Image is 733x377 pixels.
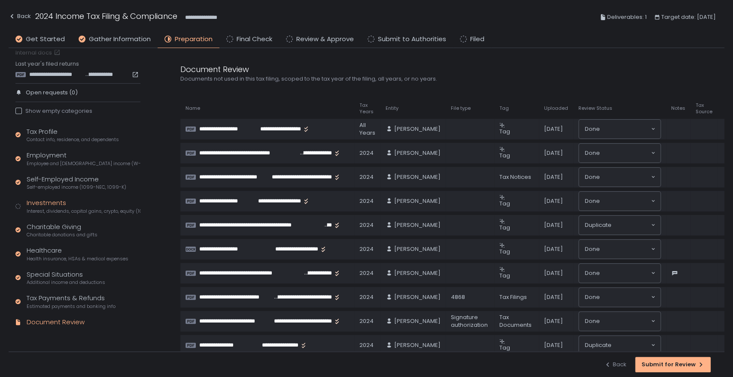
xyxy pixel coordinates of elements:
[544,173,563,181] span: [DATE]
[585,245,600,253] span: Done
[579,288,660,307] div: Search for option
[544,293,563,301] span: [DATE]
[499,127,510,136] span: Tag
[600,173,650,181] input: Search for option
[499,223,510,232] span: Tag
[27,270,105,286] div: Special Situations
[35,10,177,22] h1: 2024 Income Tax Filing & Compliance
[26,34,65,44] span: Get Started
[585,269,600,277] span: Done
[27,293,116,310] div: Tax Payments & Refunds
[27,127,119,143] div: Tax Profile
[26,89,78,97] span: Open requests (0)
[600,197,650,205] input: Search for option
[394,173,441,181] span: [PERSON_NAME]
[579,192,660,211] div: Search for option
[544,341,563,349] span: [DATE]
[27,317,85,327] div: Document Review
[604,357,627,372] button: Back
[585,341,611,350] span: Duplicate
[394,197,441,205] span: [PERSON_NAME]
[237,34,272,44] span: Final Check
[27,136,119,143] span: Contact info, residence, and dependents
[600,317,650,326] input: Search for option
[579,216,660,235] div: Search for option
[451,105,471,112] span: File type
[378,34,446,44] span: Submit to Authorities
[394,125,441,133] span: [PERSON_NAME]
[394,317,441,325] span: [PERSON_NAME]
[585,149,600,157] span: Done
[579,144,660,163] div: Search for option
[579,120,660,139] div: Search for option
[579,168,660,187] div: Search for option
[499,105,509,112] span: Tag
[27,184,126,190] span: Self-employed income (1099-NEC, 1099-K)
[579,312,660,331] div: Search for option
[394,269,441,277] span: [PERSON_NAME]
[394,245,441,253] span: [PERSON_NAME]
[585,221,611,229] span: Duplicate
[180,75,593,83] div: Documents not used in this tax filing, scoped to the tax year of the filing, all years, or no years.
[296,34,354,44] span: Review & Approve
[27,208,140,214] span: Interest, dividends, capital gains, crypto, equity (1099s, K-1s)
[661,12,716,22] span: Target date: [DATE]
[579,336,660,355] div: Search for option
[600,125,650,133] input: Search for option
[9,10,31,24] button: Back
[27,198,140,214] div: Investments
[671,105,685,112] span: Notes
[27,303,116,310] span: Estimated payments and banking info
[544,149,563,157] span: [DATE]
[585,173,600,181] span: Done
[611,341,650,350] input: Search for option
[15,60,140,78] div: Last year's filed returns
[604,361,627,368] div: Back
[180,63,593,75] div: Document Review
[394,221,441,229] span: [PERSON_NAME]
[27,279,105,286] span: Additional income and deductions
[600,293,650,302] input: Search for option
[499,199,510,208] span: Tag
[585,293,600,302] span: Done
[15,49,62,57] a: Internal docs
[642,361,704,368] div: Submit for Review
[499,151,510,160] span: Tag
[544,245,563,253] span: [DATE]
[635,357,711,372] button: Submit for Review
[27,246,128,262] div: Healthcare
[89,34,151,44] span: Gather Information
[607,12,647,22] span: Deliverables: 1
[600,245,650,253] input: Search for option
[600,269,650,277] input: Search for option
[9,11,31,21] div: Back
[175,34,213,44] span: Preparation
[544,125,563,133] span: [DATE]
[499,271,510,280] span: Tag
[27,151,140,167] div: Employment
[27,222,97,238] div: Charitable Giving
[579,240,660,259] div: Search for option
[585,197,600,205] span: Done
[186,105,200,112] span: Name
[611,221,650,229] input: Search for option
[579,264,660,283] div: Search for option
[499,247,510,256] span: Tag
[585,317,600,326] span: Done
[394,293,441,301] span: [PERSON_NAME]
[544,269,563,277] span: [DATE]
[585,125,600,133] span: Done
[544,105,568,112] span: Uploaded
[359,102,375,115] span: Tax Years
[27,160,140,167] span: Employee and [DEMOGRAPHIC_DATA] income (W-2s)
[544,197,563,205] span: [DATE]
[600,149,650,157] input: Search for option
[394,149,441,157] span: [PERSON_NAME]
[499,344,510,352] span: Tag
[27,175,126,191] div: Self-Employed Income
[578,105,612,112] span: Review Status
[470,34,484,44] span: Filed
[386,105,398,112] span: Entity
[27,232,97,238] span: Charitable donations and gifts
[27,256,128,262] span: Health insurance, HSAs & medical expenses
